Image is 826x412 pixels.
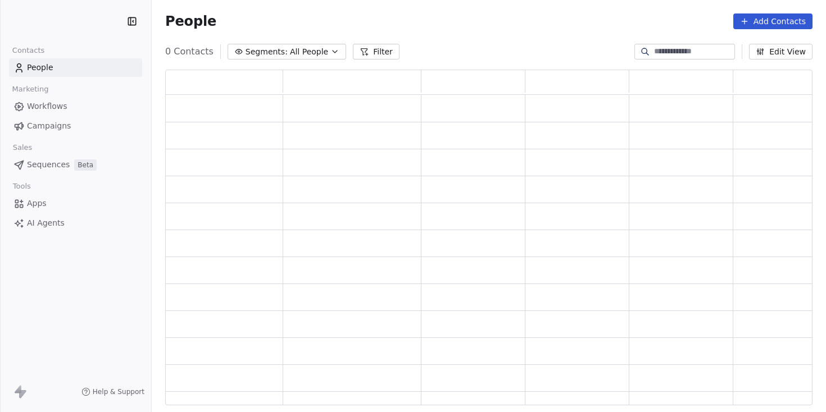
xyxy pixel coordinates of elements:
a: Help & Support [81,387,144,396]
a: Workflows [9,97,142,116]
a: AI Agents [9,214,142,232]
span: Beta [74,159,97,171]
span: Campaigns [27,120,71,132]
span: People [165,13,216,30]
span: People [27,62,53,74]
span: Sales [8,139,37,156]
span: AI Agents [27,217,65,229]
span: Sequences [27,159,70,171]
button: Edit View [749,44,813,59]
a: People [9,58,142,77]
a: SequencesBeta [9,155,142,174]
a: Apps [9,194,142,213]
button: Filter [353,44,400,59]
span: Marketing [7,81,53,98]
span: Help & Support [93,387,144,396]
button: Add Contacts [733,13,813,29]
span: Tools [8,178,35,195]
span: Segments: [246,46,288,58]
span: Contacts [7,42,49,59]
span: 0 Contacts [165,45,214,58]
span: Apps [27,198,47,209]
span: Workflows [27,100,67,112]
span: All People [290,46,328,58]
a: Campaigns [9,117,142,135]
